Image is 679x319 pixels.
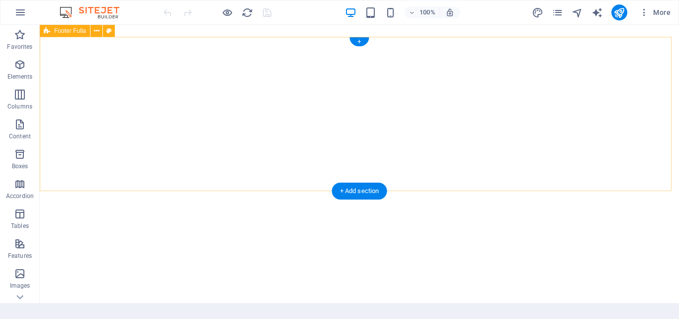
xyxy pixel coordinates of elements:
p: Favorites [7,43,32,51]
button: reload [241,6,253,18]
span: Footer Fulla [54,28,86,34]
i: On resize automatically adjust zoom level to fit chosen device. [445,8,454,17]
span: More [639,7,671,17]
button: navigator [572,6,584,18]
i: AI Writer [592,7,603,18]
p: Images [10,282,30,290]
i: Design (Ctrl+Alt+Y) [532,7,543,18]
p: Accordion [6,192,34,200]
button: design [532,6,544,18]
h6: 100% [420,6,435,18]
button: Click here to leave preview mode and continue editing [221,6,233,18]
p: Elements [7,73,33,81]
i: Navigator [572,7,583,18]
p: Features [8,252,32,260]
button: publish [611,4,627,20]
button: More [635,4,675,20]
p: Content [9,132,31,140]
p: Tables [11,222,29,230]
i: Pages (Ctrl+Alt+S) [552,7,563,18]
p: Boxes [12,162,28,170]
i: Publish [613,7,625,18]
p: Columns [7,103,32,110]
button: 100% [405,6,440,18]
button: pages [552,6,564,18]
button: text_generator [592,6,603,18]
div: + [349,37,369,46]
div: + Add section [332,183,387,200]
i: Reload page [242,7,253,18]
img: Editor Logo [57,6,132,18]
